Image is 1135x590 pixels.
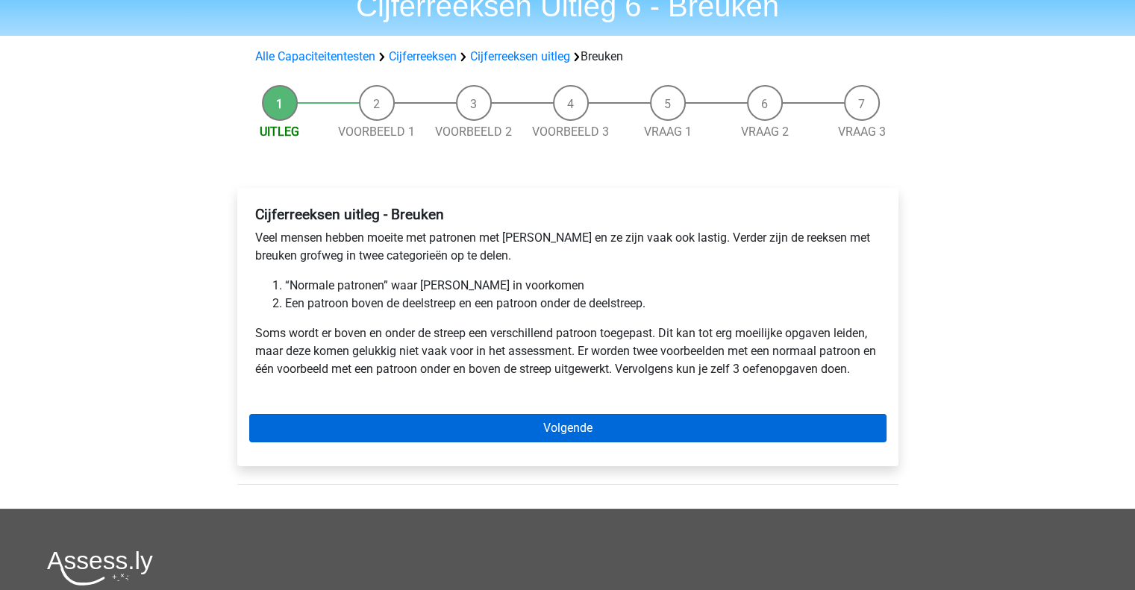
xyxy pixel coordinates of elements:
a: Vraag 2 [741,125,789,139]
a: Vraag 1 [644,125,692,139]
img: Assessly logo [47,550,153,586]
b: Cijferreeksen uitleg - Breuken [255,206,444,223]
a: Uitleg [260,125,299,139]
a: Voorbeeld 3 [532,125,609,139]
li: “Normale patronen” waar [PERSON_NAME] in voorkomen [285,277,881,295]
li: Een patroon boven de deelstreep en een patroon onder de deelstreep. [285,295,881,313]
p: Veel mensen hebben moeite met patronen met [PERSON_NAME] en ze zijn vaak ook lastig. Verder zijn ... [255,229,881,265]
a: Alle Capaciteitentesten [255,49,375,63]
a: Voorbeeld 1 [338,125,415,139]
p: Soms wordt er boven en onder de streep een verschillend patroon toegepast. Dit kan tot erg moeili... [255,324,881,378]
div: Breuken [249,48,887,66]
a: Cijferreeksen uitleg [470,49,570,63]
a: Volgende [249,414,887,442]
a: Voorbeeld 2 [435,125,512,139]
a: Vraag 3 [838,125,886,139]
a: Cijferreeksen [389,49,457,63]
